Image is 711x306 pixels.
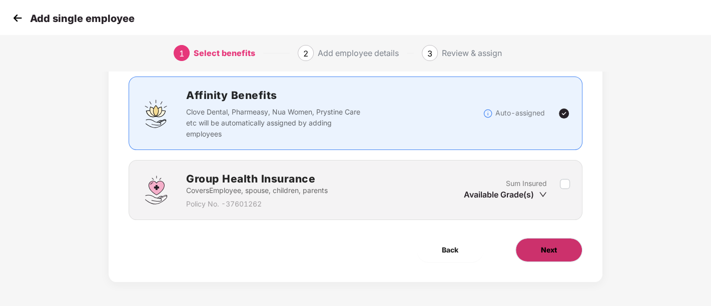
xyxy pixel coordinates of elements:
[417,238,483,262] button: Back
[464,189,547,200] div: Available Grade(s)
[442,45,502,61] div: Review & assign
[539,190,547,198] span: down
[30,12,135,24] p: Add single employee
[179,48,184,58] span: 1
[10,10,25,25] img: svg+xml;base64,PHN2ZyB4bWxucz0iaHR0cDovL3d3dy53My5vcmcvMjAwMC9zdmciIHdpZHRoPSIzMCIgaGVpZ2h0PSIzMC...
[541,244,557,255] span: Next
[186,87,483,103] h2: Affinity Benefits
[186,185,328,196] p: Covers Employee, spouse, children, parents
[186,106,364,139] p: Clove Dental, Pharmeasy, Nua Women, Prystine Care etc will be automatically assigned by adding em...
[141,98,171,128] img: svg+xml;base64,PHN2ZyBpZD0iQWZmaW5pdHlfQmVuZWZpdHMiIGRhdGEtbmFtZT0iQWZmaW5pdHkgQmVuZWZpdHMiIHhtbG...
[186,198,328,209] p: Policy No. - 37601262
[506,178,547,189] p: Sum Insured
[495,107,545,118] p: Auto-assigned
[558,107,570,119] img: svg+xml;base64,PHN2ZyBpZD0iVGljay0yNHgyNCIgeG1sbnM9Imh0dHA6Ly93d3cudzMub3JnLzIwMDAvc3ZnIiB3aWR0aD...
[318,45,399,61] div: Add employee details
[442,244,458,255] span: Back
[141,175,171,205] img: svg+xml;base64,PHN2ZyBpZD0iR3JvdXBfSGVhbHRoX0luc3VyYW5jZSIgZGF0YS1uYW1lPSJHcm91cCBIZWFsdGggSW5zdX...
[427,48,432,58] span: 3
[303,48,308,58] span: 2
[194,45,255,61] div: Select benefits
[483,108,493,118] img: svg+xml;base64,PHN2ZyBpZD0iSW5mb18tXzMyeDMyIiBkYXRhLW5hbWU9IkluZm8gLSAzMngzMiIgeG1sbnM9Imh0dHA6Ly...
[186,170,328,187] h2: Group Health Insurance
[515,238,582,262] button: Next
